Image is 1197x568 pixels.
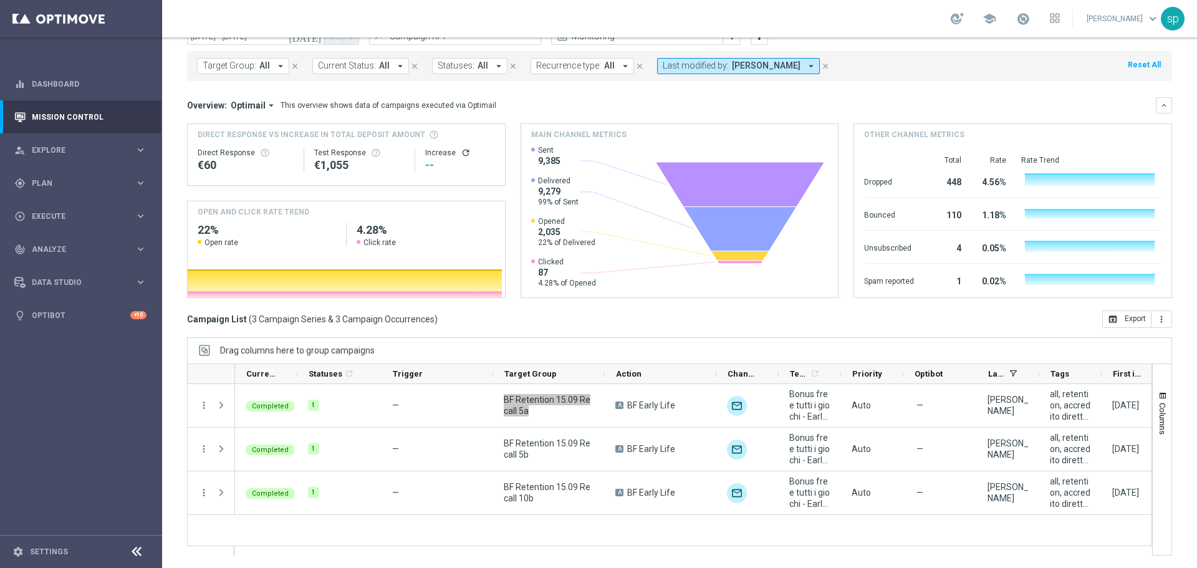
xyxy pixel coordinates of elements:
i: equalizer [14,79,26,90]
colored-tag: Completed [246,443,295,455]
div: track_changes Analyze keyboard_arrow_right [14,244,147,254]
i: more_vert [198,443,209,455]
i: keyboard_arrow_right [135,276,147,288]
span: — [916,400,923,411]
div: 16 Sep 2025, Tuesday [1112,487,1139,498]
i: person_search [14,145,26,156]
span: All [379,60,390,71]
span: BF Retention 15.09 Recall 5b [504,438,594,460]
span: Bonus free tutti i giochi - Early 1509 Recall 5a [789,388,830,422]
span: Direct Response VS Increase In Total Deposit Amount [198,129,425,140]
i: close [635,62,644,70]
button: more_vert [198,400,209,411]
div: Execute [14,211,135,222]
i: gps_fixed [14,178,26,189]
div: Optimail [727,483,747,503]
i: play_circle_outline [14,211,26,222]
h4: OPEN AND CLICK RATE TREND [198,206,309,218]
h2: 4.28% [357,223,495,238]
i: arrow_drop_down [620,60,631,72]
span: A [615,489,623,496]
div: Mission Control [14,100,147,133]
div: Test Response [314,148,405,158]
button: close [820,59,831,73]
div: Increase [425,148,494,158]
i: keyboard_arrow_down [1160,101,1168,110]
div: lightbulb Optibot +10 [14,310,147,320]
div: €60 [198,158,294,173]
div: 0.05% [976,237,1006,257]
div: Unsubscribed [864,237,914,257]
span: BF Retention 15.09 Recall 5a [504,394,594,416]
span: Clicked [538,257,596,267]
i: close [509,62,517,70]
span: Opened [538,216,595,226]
span: 99% of Sent [538,197,579,207]
div: Optimail [727,440,747,460]
button: Last modified by: [PERSON_NAME] arrow_drop_down [657,58,820,74]
span: Completed [252,489,289,498]
i: [DATE] [289,31,322,42]
div: sp [1161,7,1185,31]
span: — [392,488,399,498]
button: more_vert [198,487,209,498]
span: Recurrence type: [536,60,601,71]
i: keyboard_arrow_right [135,144,147,156]
button: Current Status: All arrow_drop_down [312,58,409,74]
div: -- [425,158,494,173]
span: BF Early Life [627,400,675,411]
span: All [478,60,488,71]
h3: Overview: [187,100,227,111]
div: Rate Trend [1021,155,1161,165]
i: refresh [344,368,354,378]
a: Mission Control [32,100,147,133]
span: Sent [538,145,560,155]
span: All [604,60,615,71]
i: refresh [461,148,471,158]
div: This overview shows data of campaigns executed via Optimail [281,100,496,111]
span: Action [616,369,642,378]
span: Statuses: [438,60,474,71]
button: close [507,59,519,73]
i: track_changes [14,244,26,255]
span: Click rate [363,238,396,248]
span: Last modified by: [663,60,729,71]
span: ) [435,314,438,325]
img: Optimail [727,396,747,416]
span: 4.28% of Opened [538,278,596,288]
span: Channel [728,369,757,378]
button: Target Group: All arrow_drop_down [197,58,289,74]
span: Explore [32,147,135,154]
div: Analyze [14,244,135,255]
span: Auto [852,400,871,410]
div: Spam reported [864,270,914,290]
span: keyboard_arrow_down [1146,12,1160,26]
span: BF Early Life [627,487,675,498]
i: close [291,62,299,70]
span: Bonus free tutti i giochi - Early 1509 Recall 10b [789,476,830,509]
i: arrow_drop_down [266,100,277,111]
span: First in Range [1113,369,1143,378]
span: Last Modified By [988,369,1004,378]
div: 4 [929,237,961,257]
span: — [392,400,399,410]
div: 110 [929,204,961,224]
span: Delivered [538,176,579,186]
div: person_search Explore keyboard_arrow_right [14,145,147,155]
button: equalizer Dashboard [14,79,147,89]
i: arrow_drop_down [805,60,817,72]
a: [PERSON_NAME]keyboard_arrow_down [1085,9,1161,28]
a: Settings [30,548,68,556]
span: Trigger [393,369,423,378]
div: 448 [929,171,961,191]
div: Data Studio [14,277,135,288]
button: gps_fixed Plan keyboard_arrow_right [14,178,147,188]
span: Open rate [204,238,238,248]
h4: Main channel metrics [531,129,627,140]
span: — [916,487,923,498]
div: 0.02% [976,270,1006,290]
span: Completed [252,402,289,410]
